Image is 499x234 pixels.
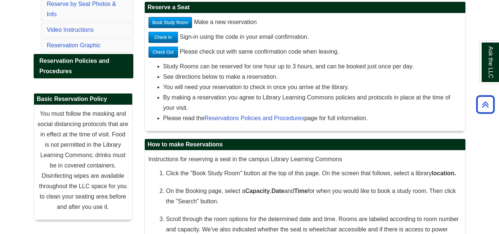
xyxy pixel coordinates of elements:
a: Check Out [148,47,178,58]
span: You must follow the masking and social distancing protocols that are in effect at the time of vis... [38,111,128,210]
strong: Capacity [245,188,270,194]
span: Instructions for reserving a seat in the campus Library Learning Commons [148,156,342,162]
strong: Time [294,188,308,194]
a: Reservation Graphic [47,42,101,48]
a: Reserve by Seat Photos & Info [47,1,116,17]
a: Back to Top [474,99,497,109]
li: You will need your reservation to check in once you arrive at the library. [163,82,462,92]
a: Book Study Room [148,17,192,28]
li: By making a reservation you agree to Library Learning Commons policies and protocols in place at ... [163,92,462,113]
a: Reservation Policies and Procedures [34,54,133,78]
li: See directions below to make a reservation. [163,72,462,82]
li: Study Rooms can be reserved for one hour up to 3 hours, and can be booked just once per day. [163,61,462,72]
a: Check In [148,32,178,43]
h2: How to make Reservations [145,139,465,150]
p: Please check out with same confirmation code when leaving. [148,47,462,58]
h2: Reserve a Seat [145,2,465,13]
h2: Basic Reservation Policy [34,94,132,105]
p: Make a new reservation [148,17,462,28]
span: Click the "Book Study Room" button at the top of this page. On the screen that follows, select a ... [166,170,432,176]
span: Reservation Policies and Procedures [40,58,109,74]
li: Please read the page for full information. [163,113,462,123]
a: Video Instructions [47,27,94,33]
span: location. [432,170,456,176]
strong: Date [271,188,284,194]
span: On the Booking page, select a , and for when you would like to book a study room. Then click the ... [166,188,456,204]
a: Reservations Policies and Procedures [205,115,304,121]
p: Sign-in using the code in your email confirmation. [148,32,462,43]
